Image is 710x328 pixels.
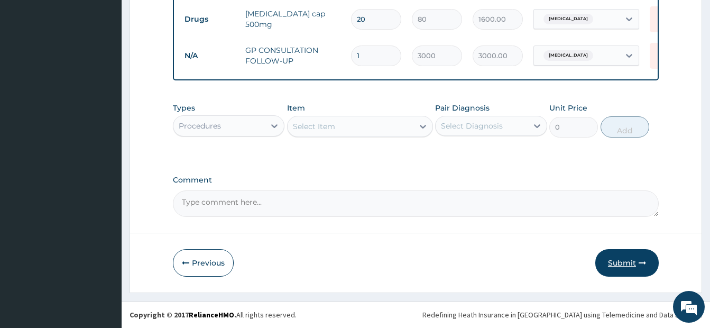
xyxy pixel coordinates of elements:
[173,249,234,277] button: Previous
[549,103,587,113] label: Unit Price
[130,310,236,320] strong: Copyright © 2017 .
[240,40,346,71] td: GP CONSULTATION FOLLOW-UP
[173,5,199,31] div: Minimize live chat window
[287,103,305,113] label: Item
[240,3,346,35] td: [MEDICAL_DATA] cap 500mg
[173,104,195,113] label: Types
[595,249,659,277] button: Submit
[601,116,649,138] button: Add
[55,59,178,73] div: Chat with us now
[5,217,201,254] textarea: Type your message and hit 'Enter'
[179,121,221,131] div: Procedures
[61,97,146,204] span: We're online!
[435,103,490,113] label: Pair Diagnosis
[293,121,335,132] div: Select Item
[422,309,702,320] div: Redefining Heath Insurance in [GEOGRAPHIC_DATA] using Telemedicine and Data Science!
[543,14,593,24] span: [MEDICAL_DATA]
[543,50,593,61] span: [MEDICAL_DATA]
[441,121,503,131] div: Select Diagnosis
[173,176,659,185] label: Comment
[122,301,710,328] footer: All rights reserved.
[179,10,240,29] td: Drugs
[189,310,234,320] a: RelianceHMO
[20,53,43,79] img: d_794563401_company_1708531726252_794563401
[179,46,240,66] td: N/A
